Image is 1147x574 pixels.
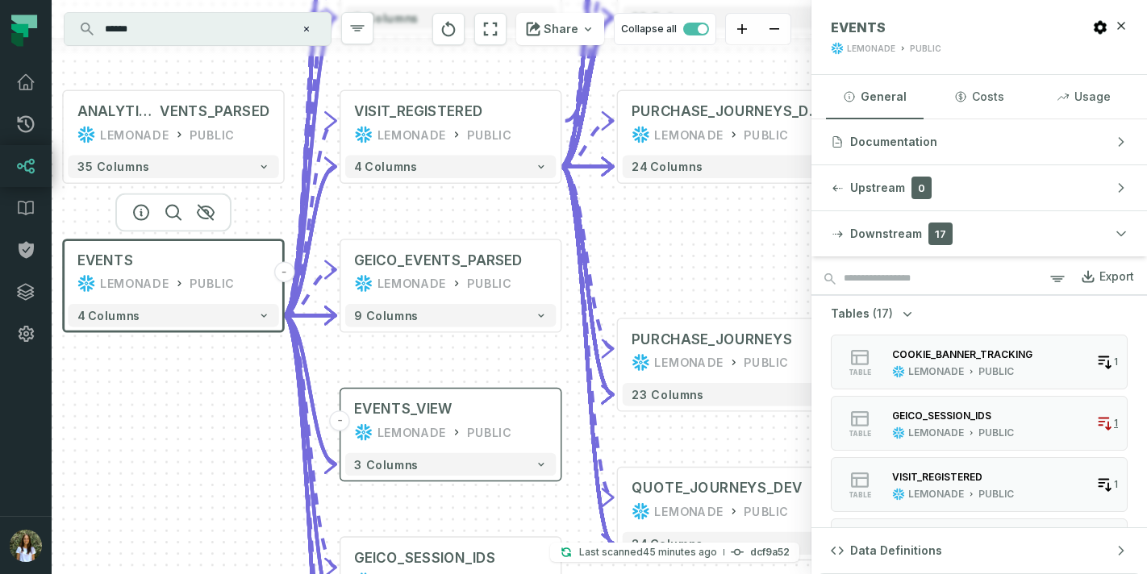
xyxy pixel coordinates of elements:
[354,160,417,173] span: 4 columns
[100,126,169,144] div: LEMONADE
[654,126,723,144] div: LEMONADE
[928,223,953,245] span: 17
[831,19,886,35] span: EVENTS
[811,211,1147,256] button: Downstream17
[654,502,723,521] div: LEMONADE
[910,43,941,55] div: PUBLIC
[654,353,723,372] div: LEMONADE
[614,13,716,45] button: Collapse all
[849,491,871,499] span: table
[831,306,916,322] button: Tables(17)
[892,410,991,422] div: GEICO_SESSION_IDS
[911,177,932,199] span: 0
[850,180,905,196] span: Upstream
[978,365,1014,378] div: PUBLIC
[1114,417,1118,430] span: 1
[354,549,495,568] div: GEICO_SESSION_IDS
[561,167,613,497] g: Edge from bbadc9cd32d34f73ec23adf5c062d3b9 to 2012e9a56eb71b3749ccd0b5d74e08e2
[10,530,42,562] img: avatar of Noa Gordon
[750,547,790,557] h4: dcf9a52
[354,309,419,322] span: 9 columns
[561,167,613,349] g: Edge from bbadc9cd32d34f73ec23adf5c062d3b9 to 157d786b6715891586e9cc7e8e18053c
[550,543,799,562] button: Last scanned[DATE] 12:44:01 PMdcf9a52
[1035,75,1132,119] button: Usage
[561,167,613,543] g: Edge from bbadc9cd32d34f73ec23adf5c062d3b9 to 2012e9a56eb71b3749ccd0b5d74e08e2
[632,102,824,121] div: PURCHASE_JOURNEYS_DEV
[930,75,1028,119] button: Costs
[77,309,140,322] span: 4 columns
[908,488,964,501] div: LEMONADE
[1067,265,1134,293] a: Export
[632,331,792,349] div: PURCHASE_JOURNEYS
[632,160,703,173] span: 24 columns
[643,546,717,558] relative-time: Sep 28, 2025, 12:44 PM GMT+3
[831,457,1128,512] button: tableLEMONADEPUBLIC1
[77,160,149,173] span: 35 columns
[831,335,1128,389] button: tableLEMONADEPUBLIC1
[744,502,788,521] div: PUBLIC
[354,102,482,121] div: VISIT_REGISTERED
[826,75,924,119] button: General
[978,426,1014,439] div: PUBLIC
[354,252,523,270] div: GEICO_EVENTS_PARSED
[847,43,895,55] div: LEMONADE
[354,457,419,471] span: 3 columns
[811,119,1147,164] button: Documentation
[892,348,1032,360] div: COOKIE_BANNER_TRACKING
[831,306,870,322] span: Tables
[811,165,1147,210] button: Upstream0
[273,262,294,283] button: -
[726,14,758,45] button: zoom in
[632,536,703,550] span: 24 columns
[758,14,790,45] button: zoom out
[298,21,315,37] button: Clear search query
[908,426,964,439] div: LEMONADE
[744,126,788,144] div: PUBLIC
[377,126,446,144] div: LEMONADE
[190,274,234,293] div: PUBLIC
[330,410,351,431] button: -
[579,544,717,560] p: Last scanned
[850,134,937,150] span: Documentation
[190,126,234,144] div: PUBLIC
[849,430,871,438] span: table
[811,528,1147,573] button: Data Definitions
[632,479,803,497] div: QUOTE_JOURNEYS_DEV
[873,306,893,322] span: (17)
[1114,478,1118,491] span: 1
[377,423,446,442] div: LEMONADE
[467,423,511,442] div: PUBLIC
[978,488,1014,501] div: PUBLIC
[1099,269,1134,284] div: Export
[632,388,703,401] span: 23 columns
[77,252,134,270] span: EVENTS
[908,365,964,378] div: LEMONADE
[1114,356,1118,368] span: 1
[467,274,511,293] div: PUBLIC
[467,126,511,144] div: PUBLIC
[77,102,160,121] span: ANALYTICS_E
[849,368,871,376] span: table
[354,400,452,418] div: EVENTS_VIEW
[561,121,613,167] g: Edge from bbadc9cd32d34f73ec23adf5c062d3b9 to 3062b1e9da1596ce8bd9dbebc72f9470
[831,396,1128,451] button: tableLEMONADEPUBLIC1
[377,274,446,293] div: LEMONADE
[516,13,604,45] button: Share
[160,102,269,121] span: VENTS_PARSED
[850,226,922,242] span: Downstream
[892,471,982,483] div: VISIT_REGISTERED
[77,102,270,121] div: ANALYTICS_EVENTS_PARSED
[850,543,942,559] span: Data Definitions
[561,167,613,395] g: Edge from bbadc9cd32d34f73ec23adf5c062d3b9 to 157d786b6715891586e9cc7e8e18053c
[100,274,169,293] div: LEMONADE
[744,353,788,372] div: PUBLIC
